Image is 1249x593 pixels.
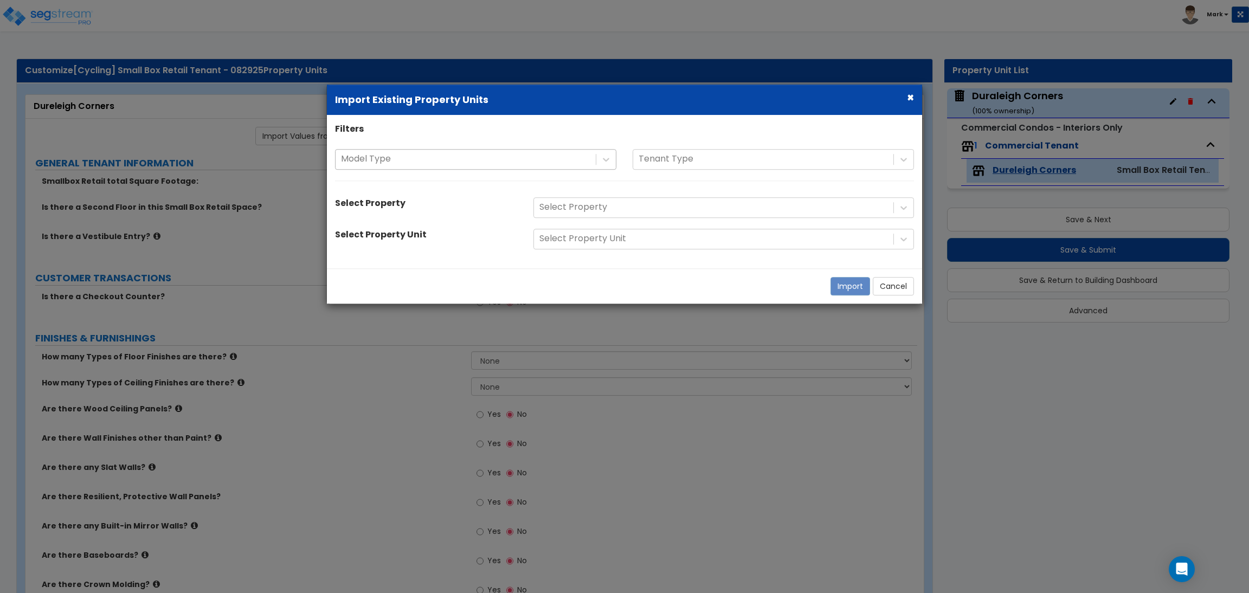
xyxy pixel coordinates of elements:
b: Import Existing Property Units [335,93,488,106]
button: Cancel [873,277,914,295]
div: Open Intercom Messenger [1169,556,1195,582]
label: Filters [335,123,364,136]
label: Select Property [335,197,405,210]
button: × [907,92,914,103]
button: Import [830,277,870,295]
label: Select Property Unit [335,229,427,241]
